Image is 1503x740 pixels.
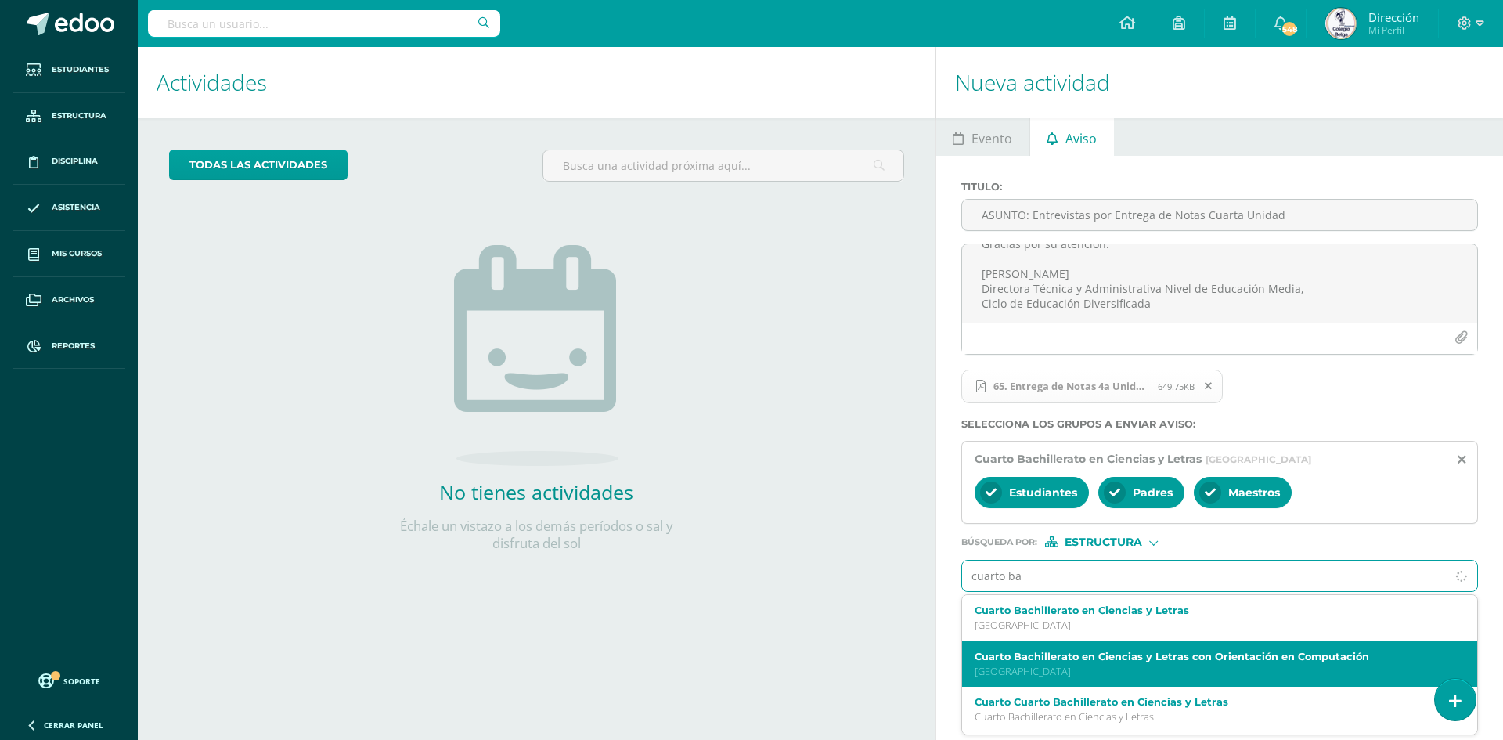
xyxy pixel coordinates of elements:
a: Archivos [13,277,125,323]
span: Mi Perfil [1368,23,1419,37]
span: Estudiantes [1009,486,1077,500]
span: [GEOGRAPHIC_DATA] [1206,453,1311,465]
a: Estructura [13,93,125,139]
a: Reportes [13,323,125,370]
h1: Nueva actividad [955,47,1484,118]
img: no_activities.png [454,245,618,466]
span: Asistencia [52,201,100,214]
input: Busca un usuario... [148,10,500,37]
label: Cuarto Bachillerato en Ciencias y Letras [975,605,1444,616]
a: Asistencia [13,185,125,231]
div: [object Object] [1045,536,1162,547]
a: todas las Actividades [169,150,348,180]
span: Remover archivo [1195,377,1222,395]
p: [GEOGRAPHIC_DATA] [975,665,1444,678]
span: Soporte [63,676,100,687]
input: Busca una actividad próxima aquí... [543,150,903,181]
span: Archivos [52,294,94,306]
a: Disciplina [13,139,125,186]
label: Titulo : [961,181,1478,193]
a: Soporte [19,670,119,691]
textarea: ASUNTO: Entrevistas por Entrega de Notas Cuarta Unidad Estimados Padres de Familia: Reciban un sa... [962,244,1477,323]
span: Reportes [52,340,95,352]
a: Estudiantes [13,47,125,93]
span: Estructura [52,110,106,122]
span: Mis cursos [52,247,102,260]
p: [GEOGRAPHIC_DATA] [975,619,1444,632]
span: Cerrar panel [44,720,103,731]
span: Evento [971,120,1012,157]
img: 32029dc60ddb205c76b9f4a405524308.png [1325,8,1357,39]
input: Ej. Primero primaria [962,561,1447,591]
span: Maestros [1228,486,1280,500]
span: 65. Entrega de Notas 4a Unidad 2025.pdf [961,370,1224,404]
a: Aviso [1030,118,1114,156]
span: Estudiantes [52,63,109,76]
span: 649.75KB [1158,381,1195,392]
a: Mis cursos [13,231,125,277]
p: Cuarto Bachillerato en Ciencias y Letras [975,710,1444,724]
span: Padres [1133,486,1173,500]
span: 548 [1281,20,1298,38]
span: Búsqueda por : [961,538,1037,547]
p: Échale un vistazo a los demás períodos o sal y disfruta del sol [380,518,693,552]
label: Cuarto Cuarto Bachillerato en Ciencias y Letras [975,696,1444,708]
label: Cuarto Bachillerato en Ciencias y Letras con Orientación en Computación [975,651,1444,662]
span: Estructura [1065,538,1142,547]
h1: Actividades [157,47,917,118]
span: 65. Entrega de Notas 4a Unidad 2025.pdf [986,380,1158,392]
span: Disciplina [52,155,98,168]
input: Titulo [962,200,1477,230]
label: Selecciona los grupos a enviar aviso : [961,418,1478,430]
span: Aviso [1065,120,1097,157]
h2: No tienes actividades [380,478,693,505]
a: Evento [936,118,1029,156]
span: Dirección [1368,9,1419,25]
span: Cuarto Bachillerato en Ciencias y Letras [975,452,1202,466]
